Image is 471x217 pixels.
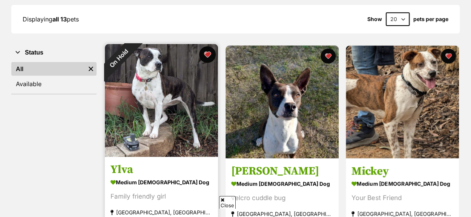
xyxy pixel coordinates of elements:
[11,48,97,58] button: Status
[105,151,218,158] a: On Hold
[11,61,97,94] div: Status
[95,34,144,83] div: On Hold
[110,191,212,202] div: Family friendly girl
[11,62,85,76] a: All
[11,77,97,91] a: Available
[231,164,333,178] h3: [PERSON_NAME]
[85,62,97,76] a: Remove filter
[231,193,333,203] div: velcro cuddle bug
[321,49,336,64] button: favourite
[441,49,456,64] button: favourite
[219,196,236,209] span: Close
[226,46,339,158] img: Penny
[413,16,448,22] label: pets per page
[351,193,453,203] div: Your Best Friend
[346,46,459,158] img: Mickey
[351,178,453,189] div: medium [DEMOGRAPHIC_DATA] Dog
[367,16,382,22] span: Show
[199,46,216,63] button: favourite
[105,44,218,157] img: Ylva
[52,15,67,23] strong: all 13
[231,178,333,189] div: medium [DEMOGRAPHIC_DATA] Dog
[351,164,453,178] h3: Mickey
[110,162,212,177] h3: Ylva
[110,177,212,188] div: medium [DEMOGRAPHIC_DATA] Dog
[235,213,236,213] iframe: Advertisement
[23,15,79,23] span: Displaying pets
